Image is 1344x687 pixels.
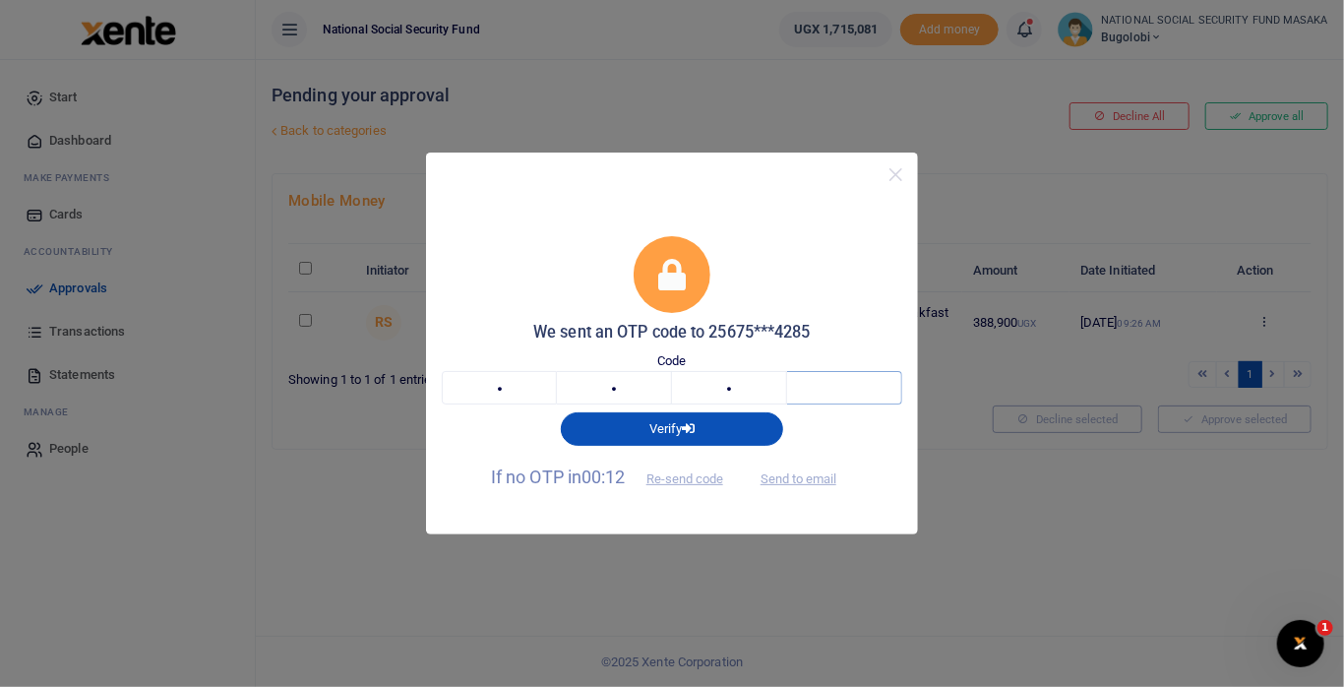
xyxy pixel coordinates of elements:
span: If no OTP in [491,467,740,487]
span: 00:12 [581,467,626,487]
h5: We sent an OTP code to 25675***4285 [442,323,902,343]
label: Code [657,351,686,371]
iframe: Intercom live chat [1277,620,1324,667]
span: 1 [1317,620,1333,636]
button: Verify [561,412,783,446]
button: Close [882,160,910,189]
